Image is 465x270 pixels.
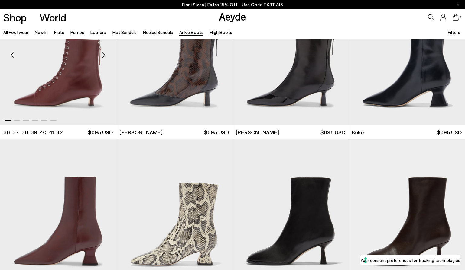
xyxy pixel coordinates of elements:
[3,129,61,136] ul: variant
[70,30,84,35] a: Pumps
[453,14,459,21] a: 0
[210,30,232,35] a: High Boots
[90,30,106,35] a: Loafers
[182,1,283,8] p: Final Sizes | Extra 15% Off
[40,129,47,136] li: 40
[437,129,462,136] span: $695 USD
[204,129,229,136] span: $695 USD
[3,129,10,136] li: 36
[21,129,28,136] li: 38
[219,10,246,23] a: Aeyde
[88,129,113,136] span: $695 USD
[95,46,113,64] div: Next slide
[35,30,48,35] a: New In
[12,129,19,136] li: 37
[39,12,66,23] a: World
[352,129,364,136] span: Koko
[116,125,233,139] a: [PERSON_NAME] $695 USD
[459,16,462,19] span: 0
[448,30,460,35] span: Filters
[119,129,163,136] span: [PERSON_NAME]
[320,129,345,136] span: $695 USD
[360,257,460,263] label: Your consent preferences for tracking technologies
[112,30,137,35] a: Flat Sandals
[236,129,279,136] span: [PERSON_NAME]
[3,46,21,64] div: Previous slide
[49,129,54,136] li: 41
[143,30,173,35] a: Heeled Sandals
[3,30,28,35] a: All Footwear
[54,30,64,35] a: Flats
[242,2,283,7] span: Navigate to /collections/ss25-final-sizes
[179,30,203,35] a: Ankle Boots
[3,12,27,23] a: Shop
[233,125,349,139] a: [PERSON_NAME] $695 USD
[360,255,460,265] button: Your consent preferences for tracking technologies
[31,129,37,136] li: 39
[56,129,63,136] li: 42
